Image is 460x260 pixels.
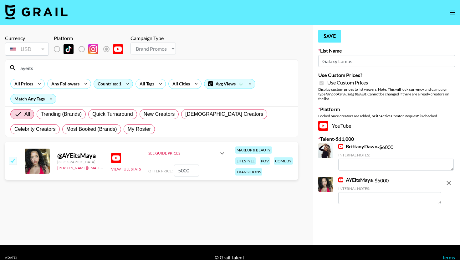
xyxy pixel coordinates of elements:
[6,44,48,55] div: USD
[5,256,17,260] div: v [DATE]
[136,79,156,89] div: All Tags
[338,143,454,171] div: - $ 6000
[54,35,128,41] div: Platform
[88,44,98,54] img: Instagram
[325,92,366,96] em: for bookers using this list
[148,169,173,173] span: Offer Price:
[130,35,176,41] div: Campaign Type
[235,168,262,176] div: transitions
[5,41,49,57] div: Currency is locked to USD
[169,79,191,89] div: All Cities
[318,30,341,43] button: Save
[64,44,74,54] img: TikTok
[318,114,455,118] div: Locked once creators are added, or if "Active Creator Request" is checked.
[446,6,459,19] button: open drawer
[66,125,117,133] span: Most Booked (Brands)
[113,44,123,54] img: YouTube
[338,144,343,149] img: YouTube
[318,72,455,78] label: Use Custom Prices?
[442,177,455,189] button: remove
[148,146,226,161] div: See Guide Prices
[274,157,293,165] div: comedy
[128,125,151,133] span: My Roster
[318,48,455,54] label: List Name
[318,121,328,131] img: YouTube
[111,153,121,163] img: YouTube
[54,43,128,56] div: List locked to YouTube.
[5,4,68,19] img: Grail Talent
[260,157,270,165] div: pov
[57,160,104,164] div: [GEOGRAPHIC_DATA]
[174,165,199,176] input: 5,500
[235,157,256,165] div: lifestyle
[57,164,150,170] a: [PERSON_NAME][EMAIL_ADDRESS][DOMAIN_NAME]
[41,110,82,118] span: Trending (Brands)
[144,110,175,118] span: New Creators
[338,177,373,183] a: AYEitsMaya
[338,177,343,182] img: YouTube
[338,143,377,150] a: BrittanyDawn
[17,63,294,73] input: Search by User Name
[338,177,441,204] div: - $ 5000
[318,136,455,142] label: Talent - $ 11,000
[11,94,56,104] div: Match Any Tags
[48,79,81,89] div: Any Followers
[318,87,455,101] div: Display custom prices to list viewers. Note: This will lock currency and campaign type . Cannot b...
[185,110,263,118] span: [DEMOGRAPHIC_DATA] Creators
[92,110,133,118] span: Quick Turnaround
[5,35,49,41] div: Currency
[11,79,34,89] div: All Prices
[318,106,455,112] label: Platform
[24,110,30,118] span: All
[14,125,56,133] span: Celebrity Creators
[94,79,133,89] div: Countries: 1
[57,152,104,160] div: @ AYEitsMaya
[338,153,454,157] div: Internal Notes:
[235,146,272,154] div: makeup & beauty
[111,167,141,171] button: View Full Stats
[204,79,255,89] div: Avg Views
[327,79,368,86] span: Use Custom Prices
[148,151,218,155] div: See Guide Prices
[318,121,455,131] div: YouTube
[338,186,441,191] div: Internal Notes:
